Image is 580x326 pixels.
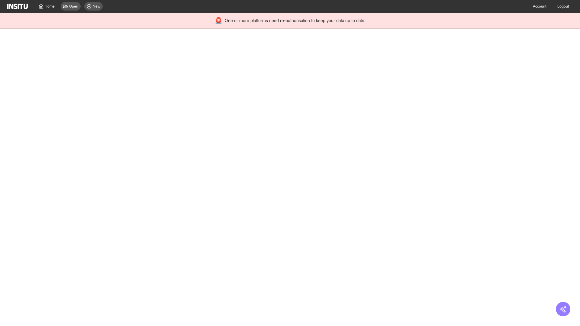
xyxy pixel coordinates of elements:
[69,4,78,9] span: Open
[215,16,222,25] div: 🚨
[7,4,28,9] img: Logo
[225,18,365,24] span: One or more platforms need re-authorisation to keep your data up to date.
[45,4,55,9] span: Home
[93,4,100,9] span: New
